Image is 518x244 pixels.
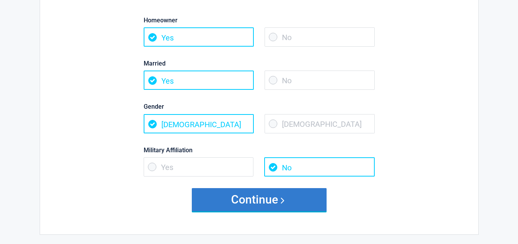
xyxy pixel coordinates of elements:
label: Homeowner [144,15,375,25]
span: No [265,71,375,90]
span: Yes [144,157,254,177]
span: No [264,157,374,177]
label: Married [144,58,375,69]
button: Continue [192,188,327,211]
span: [DEMOGRAPHIC_DATA] [265,114,375,133]
span: [DEMOGRAPHIC_DATA] [144,114,254,133]
label: Military Affiliation [144,145,375,155]
span: Yes [144,71,254,90]
span: Yes [144,27,254,47]
span: No [265,27,375,47]
label: Gender [144,101,375,112]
